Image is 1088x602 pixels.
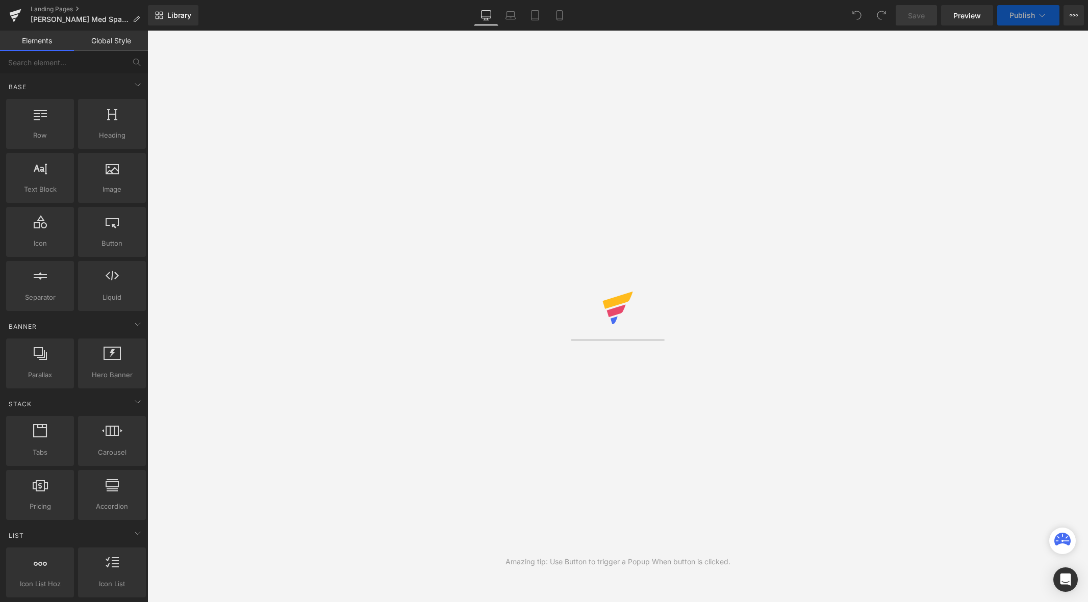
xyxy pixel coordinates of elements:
[8,531,25,540] span: List
[847,5,867,25] button: Undo
[523,5,547,25] a: Tablet
[8,82,28,92] span: Base
[997,5,1059,25] button: Publish
[31,15,129,23] span: [PERSON_NAME] Med Spa [MEDICAL_DATA] 59.95/377
[9,447,71,458] span: Tabs
[941,5,993,25] a: Preview
[8,322,38,331] span: Banner
[74,31,148,51] a: Global Style
[81,292,143,303] span: Liquid
[871,5,892,25] button: Redo
[81,184,143,195] span: Image
[9,292,71,303] span: Separator
[474,5,498,25] a: Desktop
[9,184,71,195] span: Text Block
[31,5,148,13] a: Landing Pages
[1009,11,1035,19] span: Publish
[953,10,981,21] span: Preview
[1053,567,1078,592] div: Open Intercom Messenger
[167,11,191,20] span: Library
[9,238,71,249] span: Icon
[81,370,143,380] span: Hero Banner
[148,5,198,25] a: New Library
[908,10,925,21] span: Save
[81,579,143,589] span: Icon List
[81,130,143,141] span: Heading
[8,399,33,409] span: Stack
[81,238,143,249] span: Button
[547,5,572,25] a: Mobile
[81,501,143,512] span: Accordion
[9,501,71,512] span: Pricing
[9,579,71,589] span: Icon List Hoz
[9,130,71,141] span: Row
[1064,5,1084,25] button: More
[505,556,730,567] div: Amazing tip: Use Button to trigger a Popup When button is clicked.
[81,447,143,458] span: Carousel
[9,370,71,380] span: Parallax
[498,5,523,25] a: Laptop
